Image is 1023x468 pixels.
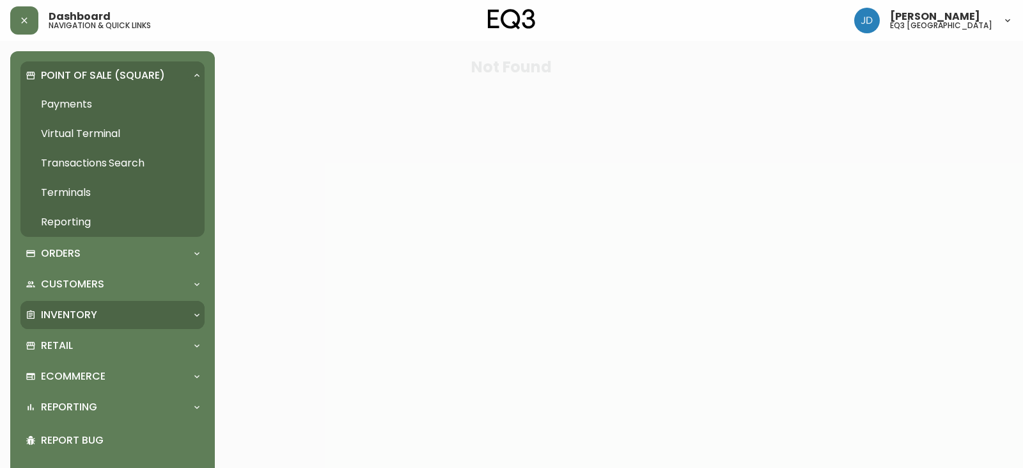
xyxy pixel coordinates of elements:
p: Reporting [41,400,97,414]
a: Payments [20,90,205,119]
p: Customers [41,277,104,291]
a: Transactions Search [20,149,205,178]
p: Point of Sale (Square) [41,69,165,83]
p: Report Bug [41,433,199,448]
span: [PERSON_NAME] [890,12,980,22]
div: Orders [20,239,205,268]
span: Dashboard [49,12,111,22]
h5: eq3 [GEOGRAPHIC_DATA] [890,22,992,29]
p: Ecommerce [41,369,105,383]
div: Inventory [20,301,205,329]
p: Orders [41,246,81,261]
div: Point of Sale (Square) [20,61,205,90]
div: Report Bug [20,424,205,457]
div: Customers [20,270,205,298]
div: Retail [20,332,205,360]
p: Retail [41,339,73,353]
a: Virtual Terminal [20,119,205,149]
img: 7c567ac048721f22e158fd313f7f0981 [854,8,880,33]
div: Ecommerce [20,362,205,391]
img: logo [488,9,535,29]
a: Terminals [20,178,205,207]
a: Reporting [20,207,205,237]
div: Reporting [20,393,205,421]
p: Inventory [41,308,97,322]
h5: navigation & quick links [49,22,151,29]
